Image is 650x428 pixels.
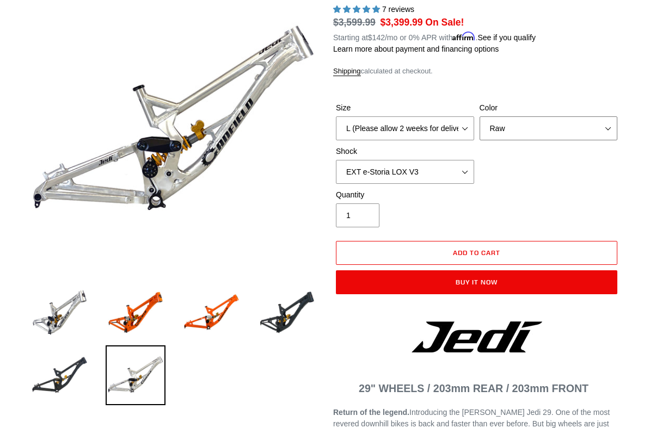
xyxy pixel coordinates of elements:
[336,146,474,157] label: Shock
[336,270,617,294] button: Buy it now
[333,5,382,14] span: 5.00 stars
[382,5,414,14] span: 7 reviews
[453,249,500,257] span: Add to cart
[106,345,165,405] img: Load image into Gallery viewer, JEDI 29 - Frameset
[30,345,89,405] img: Load image into Gallery viewer, JEDI 29 - Frameset
[425,15,464,29] span: On Sale!
[452,32,475,41] span: Affirm
[333,408,409,417] b: Return of the legend.
[257,283,317,342] img: Load image into Gallery viewer, JEDI 29 - Frameset
[182,283,241,342] img: Load image into Gallery viewer, JEDI 29 - Frameset
[480,102,618,114] label: Color
[106,283,165,342] img: Load image into Gallery viewer, JEDI 29 - Frameset
[336,241,617,265] button: Add to cart
[333,45,499,53] a: Learn more about payment and financing options
[333,67,361,76] a: Shipping
[359,382,588,394] span: 29" WHEELS / 203mm REAR / 203mm FRONT
[336,189,474,201] label: Quantity
[477,33,536,42] a: See if you qualify - Learn more about Affirm Financing (opens in modal)
[333,66,620,77] div: calculated at checkout.
[333,29,536,44] p: Starting at /mo or 0% APR with .
[30,283,89,342] img: Load image into Gallery viewer, JEDI 29 - Frameset
[333,17,376,28] s: $3,599.99
[368,33,385,42] span: $142
[381,17,423,28] span: $3,399.99
[336,102,474,114] label: Size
